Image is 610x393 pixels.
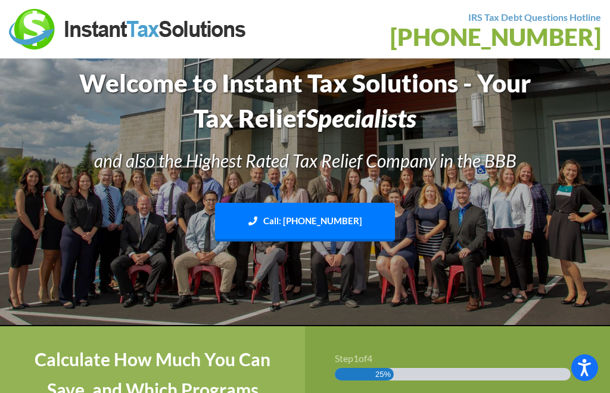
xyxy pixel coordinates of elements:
[9,22,247,33] a: Instant Tax Solutions Logo
[9,9,247,49] img: Instant Tax Solutions Logo
[77,66,533,136] h1: Welcome to Instant Tax Solutions - Your Tax Relief
[77,148,533,173] h3: and also the Highest Rated Tax Relief Company in the BBB
[335,354,580,363] h3: Step of
[215,203,394,242] a: Call: [PHONE_NUMBER]
[306,103,416,133] i: Specialists
[353,352,359,364] span: 1
[468,11,601,23] strong: IRS Tax Debt Questions Hotline
[375,368,391,380] span: 25%
[367,352,372,364] span: 4
[390,23,601,51] a: [PHONE_NUMBER]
